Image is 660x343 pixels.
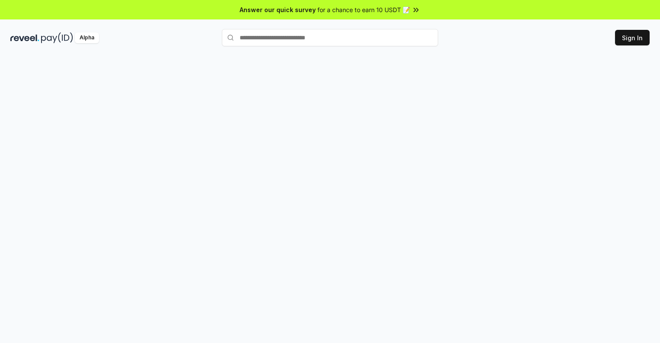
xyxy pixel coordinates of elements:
[10,32,39,43] img: reveel_dark
[240,5,316,14] span: Answer our quick survey
[75,32,99,43] div: Alpha
[317,5,410,14] span: for a chance to earn 10 USDT 📝
[41,32,73,43] img: pay_id
[615,30,650,45] button: Sign In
